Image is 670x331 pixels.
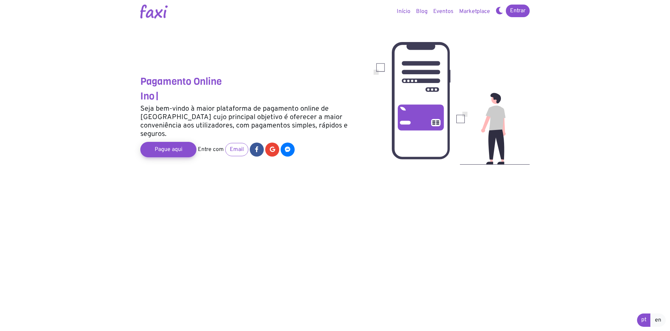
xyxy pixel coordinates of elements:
a: Entrar [506,5,530,17]
h3: Pagamento Online [140,76,363,88]
a: pt [637,313,651,327]
a: Pague aqui [140,142,196,157]
a: Email [225,143,248,156]
a: Blog [413,5,430,19]
a: Eventos [430,5,456,19]
a: Marketplace [456,5,493,19]
span: Entre com [198,146,224,153]
h5: Seja bem-vindo à maior plataforma de pagamento online de [GEOGRAPHIC_DATA] cujo principal objetiv... [140,105,363,138]
img: Logotipo Faxi Online [140,5,168,19]
span: Ino [140,90,154,103]
a: en [650,313,666,327]
a: Início [394,5,413,19]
